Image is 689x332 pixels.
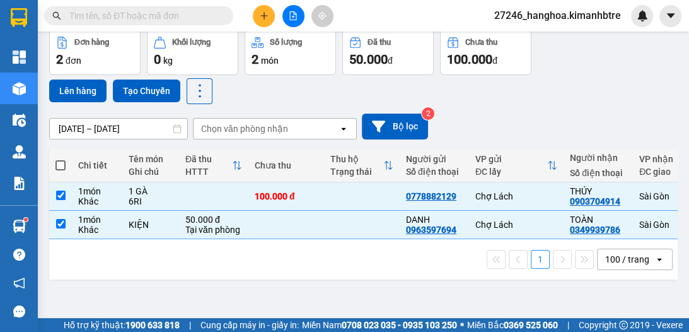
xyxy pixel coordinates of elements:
[654,254,664,264] svg: open
[13,305,25,317] span: message
[78,215,116,225] div: 1 món
[637,10,648,21] img: icon-new-feature
[570,225,620,235] div: 0349939786
[388,56,393,66] span: đ
[406,154,463,164] div: Người gửi
[406,215,463,225] div: DANH
[260,11,269,20] span: plus
[52,11,61,20] span: search
[469,149,564,182] th: Toggle SortBy
[475,154,547,164] div: VP gửi
[570,153,627,163] div: Người nhận
[189,318,191,332] span: |
[302,318,457,332] span: Miền Nam
[252,52,258,67] span: 2
[66,56,81,66] span: đơn
[440,30,531,75] button: Chưa thu100.000đ
[201,122,288,135] div: Chọn văn phòng nhận
[447,52,492,67] span: 100.000
[282,5,304,27] button: file-add
[11,8,27,27] img: logo-vxr
[567,318,569,332] span: |
[261,56,279,66] span: món
[49,80,107,102] button: Lên hàng
[570,186,627,196] div: THÚY
[129,167,173,177] div: Ghi chú
[330,167,383,177] div: Trạng thái
[13,249,25,261] span: question-circle
[147,30,238,75] button: Khối lượng0kg
[475,191,557,201] div: Chợ Lách
[129,220,173,230] div: KIỆN
[406,191,456,201] div: 0778882129
[13,220,26,233] img: warehouse-icon
[492,56,497,66] span: đ
[475,167,547,177] div: ĐC lấy
[185,167,232,177] div: HTTT
[13,145,26,158] img: warehouse-icon
[113,80,180,102] button: Tạo Chuyến
[605,253,649,266] div: 100 / trang
[13,177,26,190] img: solution-icon
[570,196,620,206] div: 0903704914
[467,318,558,332] span: Miền Bắc
[129,186,173,196] div: 1 GÀ
[460,323,464,328] span: ⚪️
[318,11,327,20] span: aim
[24,218,28,222] sup: 1
[50,119,187,139] input: Select a date range.
[422,107,434,120] sup: 2
[289,11,298,20] span: file-add
[13,277,25,289] span: notification
[49,30,141,75] button: Đơn hàng2đơn
[125,320,180,330] strong: 1900 633 818
[245,30,336,75] button: Số lượng2món
[659,5,681,27] button: caret-down
[570,168,627,178] div: Số điện thoại
[163,56,173,66] span: kg
[330,154,383,164] div: Thu hộ
[13,50,26,64] img: dashboard-icon
[185,225,242,235] div: Tại văn phòng
[368,38,391,47] div: Đã thu
[129,196,173,206] div: 6RI
[484,8,631,23] span: 27246_hanghoa.kimanhbtre
[13,82,26,95] img: warehouse-icon
[406,225,456,235] div: 0963597694
[64,318,180,332] span: Hỗ trợ kỹ thuật:
[255,191,318,201] div: 100.000 đ
[200,318,299,332] span: Cung cấp máy in - giấy in:
[255,160,318,170] div: Chưa thu
[69,9,218,23] input: Tìm tên, số ĐT hoặc mã đơn
[570,215,627,225] div: TOÀN
[531,250,550,269] button: 1
[324,149,400,182] th: Toggle SortBy
[342,30,434,75] button: Đã thu50.000đ
[78,196,116,206] div: Khác
[185,154,232,164] div: Đã thu
[172,38,211,47] div: Khối lượng
[129,154,173,164] div: Tên món
[154,52,161,67] span: 0
[78,160,116,170] div: Chi tiết
[362,114,428,139] button: Bộ lọc
[665,10,676,21] span: caret-down
[349,52,388,67] span: 50.000
[342,320,457,330] strong: 0708 023 035 - 0935 103 250
[339,124,349,134] svg: open
[270,38,302,47] div: Số lượng
[78,186,116,196] div: 1 món
[253,5,275,27] button: plus
[465,38,497,47] div: Chưa thu
[185,215,242,225] div: 50.000 đ
[179,149,248,182] th: Toggle SortBy
[311,5,333,27] button: aim
[406,167,463,177] div: Số điện thoại
[78,225,116,235] div: Khác
[619,321,628,329] span: copyright
[504,320,558,330] strong: 0369 525 060
[74,38,109,47] div: Đơn hàng
[13,114,26,127] img: warehouse-icon
[475,220,557,230] div: Chợ Lách
[56,52,63,67] span: 2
